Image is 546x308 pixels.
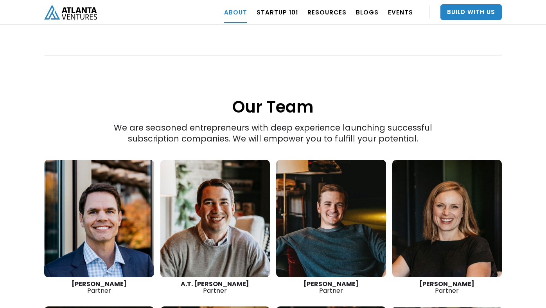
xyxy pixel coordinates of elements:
div: Partner [392,281,502,294]
strong: [PERSON_NAME] [419,279,474,288]
div: Partner [276,281,386,294]
a: ABOUT [224,1,247,23]
a: RESOURCES [307,1,347,23]
strong: A.T. [PERSON_NAME] [181,279,249,288]
a: BLOGS [356,1,379,23]
h1: Our Team [44,57,502,118]
strong: [PERSON_NAME] [72,279,127,288]
strong: [PERSON_NAME] [304,279,359,288]
a: Startup 101 [257,1,298,23]
a: EVENTS [388,1,413,23]
div: Partner [160,281,270,294]
a: Build With Us [440,4,502,20]
div: Partner [44,281,154,294]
